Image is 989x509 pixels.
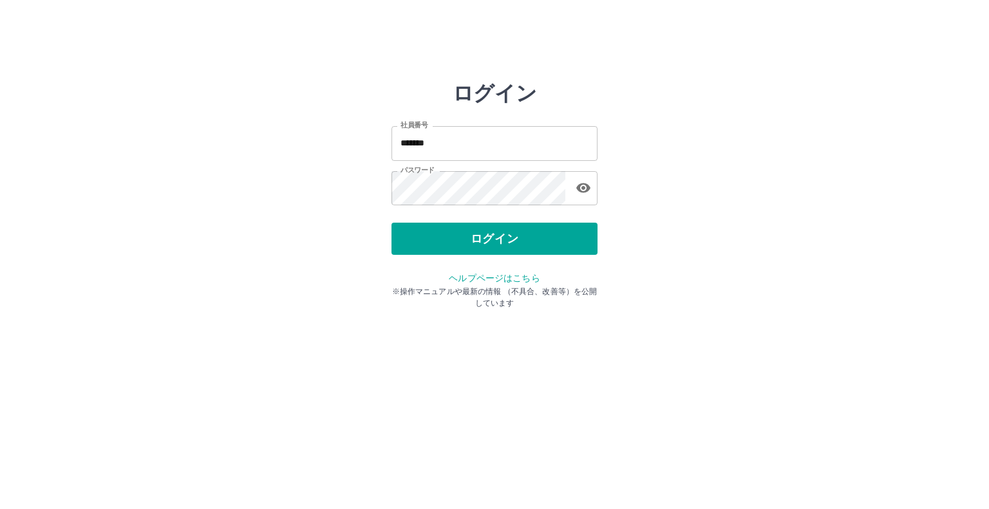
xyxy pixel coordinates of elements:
h2: ログイン [453,81,537,106]
button: ログイン [391,223,598,255]
a: ヘルプページはこちら [449,273,540,283]
p: ※操作マニュアルや最新の情報 （不具合、改善等）を公開しています [391,286,598,309]
label: パスワード [400,165,435,175]
label: 社員番号 [400,120,428,130]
